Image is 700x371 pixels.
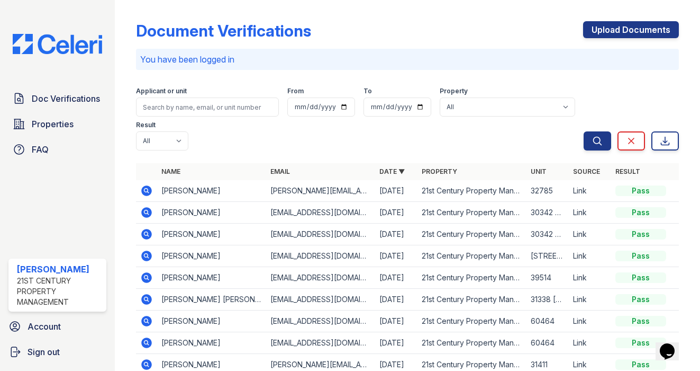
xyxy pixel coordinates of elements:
[375,267,417,289] td: [DATE]
[136,87,187,95] label: Applicant or unit
[615,167,640,175] a: Result
[417,245,526,267] td: 21st Century Property Management - JCAS
[379,167,405,175] a: Date ▼
[615,229,666,240] div: Pass
[526,267,569,289] td: 39514
[4,341,111,363] a: Sign out
[375,224,417,245] td: [DATE]
[32,92,100,105] span: Doc Verifications
[615,185,666,196] div: Pass
[140,53,675,66] p: You have been logged in
[417,202,526,224] td: 21st Century Property Management - JCAS
[615,316,666,326] div: Pass
[270,167,290,175] a: Email
[136,121,156,129] label: Result
[375,245,417,267] td: [DATE]
[417,224,526,245] td: 21st Century Property Management - JCAS
[615,338,666,348] div: Pass
[266,202,375,224] td: [EMAIL_ADDRESS][DOMAIN_NAME]
[32,143,49,156] span: FAQ
[266,311,375,332] td: [EMAIL_ADDRESS][DOMAIN_NAME]
[136,21,311,40] div: Document Verifications
[422,167,457,175] a: Property
[157,245,266,267] td: [PERSON_NAME]
[157,224,266,245] td: [PERSON_NAME]
[569,311,611,332] td: Link
[375,311,417,332] td: [DATE]
[4,316,111,337] a: Account
[363,87,372,95] label: To
[569,224,611,245] td: Link
[569,202,611,224] td: Link
[417,311,526,332] td: 21st Century Property Management - JCAS
[8,113,106,135] a: Properties
[32,118,74,130] span: Properties
[4,34,111,54] img: CE_Logo_Blue-a8612792a0a2168367f1c8372b55b34899dd931a85d93a1a3d3e32e68fde9ad4.png
[526,180,569,202] td: 32785
[266,245,375,267] td: [EMAIL_ADDRESS][DOMAIN_NAME]
[656,329,689,360] iframe: chat widget
[615,294,666,305] div: Pass
[375,289,417,311] td: [DATE]
[569,245,611,267] td: Link
[157,180,266,202] td: [PERSON_NAME]
[8,139,106,160] a: FAQ
[531,167,547,175] a: Unit
[526,245,569,267] td: [STREET_ADDRESS][PERSON_NAME]
[526,332,569,354] td: 60464
[615,272,666,283] div: Pass
[417,180,526,202] td: 21st Century Property Management - JCAS
[157,267,266,289] td: [PERSON_NAME]
[266,224,375,245] td: [EMAIL_ADDRESS][DOMAIN_NAME]
[157,289,266,311] td: [PERSON_NAME] [PERSON_NAME]
[440,87,468,95] label: Property
[615,207,666,218] div: Pass
[266,289,375,311] td: [EMAIL_ADDRESS][DOMAIN_NAME]
[615,359,666,370] div: Pass
[569,267,611,289] td: Link
[417,289,526,311] td: 21st Century Property Management - JCAS
[569,332,611,354] td: Link
[136,98,279,117] input: Search by name, email, or unit number
[375,332,417,354] td: [DATE]
[526,224,569,245] td: 30342 Cupeno Ln
[161,167,180,175] a: Name
[266,267,375,289] td: [EMAIL_ADDRESS][DOMAIN_NAME]
[17,276,102,307] div: 21st Century Property Management
[157,202,266,224] td: [PERSON_NAME]
[266,180,375,202] td: [PERSON_NAME][EMAIL_ADDRESS][DOMAIN_NAME]
[287,87,304,95] label: From
[157,311,266,332] td: [PERSON_NAME]
[569,180,611,202] td: Link
[375,202,417,224] td: [DATE]
[583,21,679,38] a: Upload Documents
[526,311,569,332] td: 60464
[569,289,611,311] td: Link
[28,320,61,333] span: Account
[17,263,102,276] div: [PERSON_NAME]
[526,202,569,224] td: 30342 Cupeno Ln
[417,332,526,354] td: 21st Century Property Management - JCAS
[8,88,106,109] a: Doc Verifications
[157,332,266,354] td: [PERSON_NAME]
[266,332,375,354] td: [EMAIL_ADDRESS][DOMAIN_NAME]
[615,251,666,261] div: Pass
[526,289,569,311] td: 31338 [PERSON_NAME]
[417,267,526,289] td: 21st Century Property Management - JCAS
[573,167,600,175] a: Source
[375,180,417,202] td: [DATE]
[28,346,60,358] span: Sign out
